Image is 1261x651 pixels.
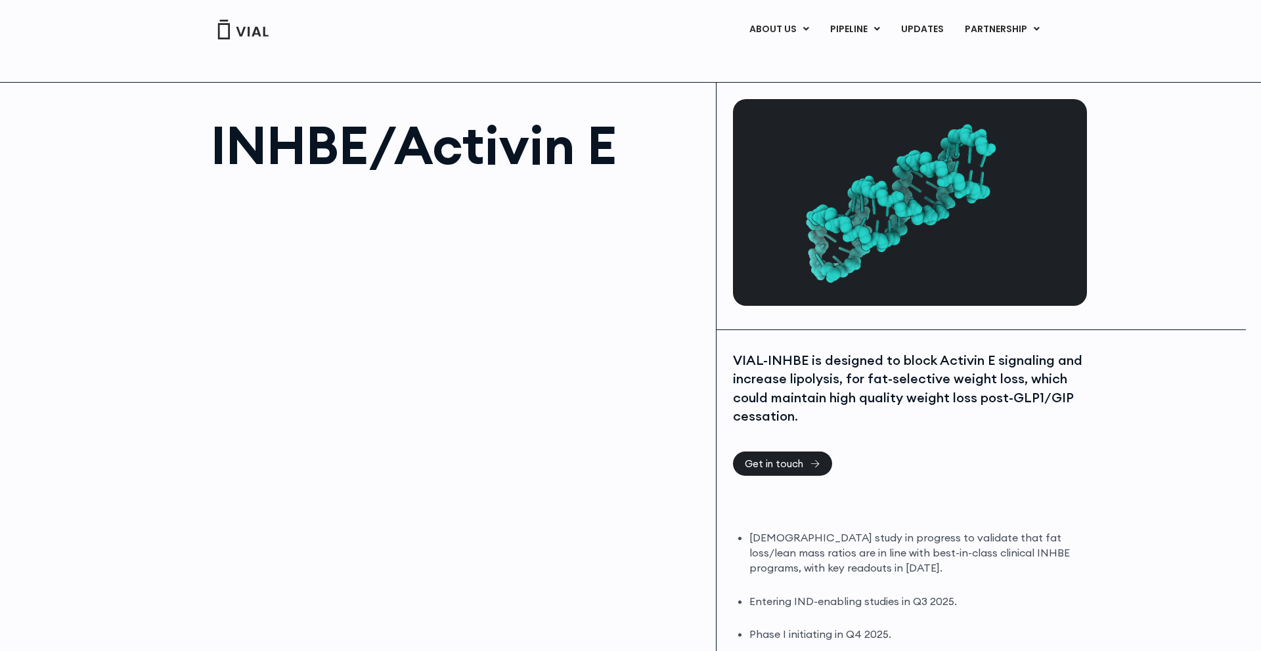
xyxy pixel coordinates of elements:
li: Phase I initiating in Q4 2025. [749,627,1084,642]
div: VIAL-INHBE is designed to block Activin E signaling and increase lipolysis, for fat-selective wei... [733,351,1084,426]
h1: INHBE/Activin E [211,119,703,171]
img: Vial Logo [217,20,269,39]
li: [DEMOGRAPHIC_DATA] study in progress to validate that fat loss/lean mass ratios are in line with ... [749,530,1084,576]
a: ABOUT USMenu Toggle [739,18,819,41]
li: Entering IND-enabling studies in Q3 2025. [749,594,1084,609]
a: Get in touch [733,451,832,476]
span: Get in touch [745,459,803,469]
a: PIPELINEMenu Toggle [820,18,890,41]
a: PARTNERSHIPMenu Toggle [954,18,1050,41]
a: UPDATES [891,18,954,41]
